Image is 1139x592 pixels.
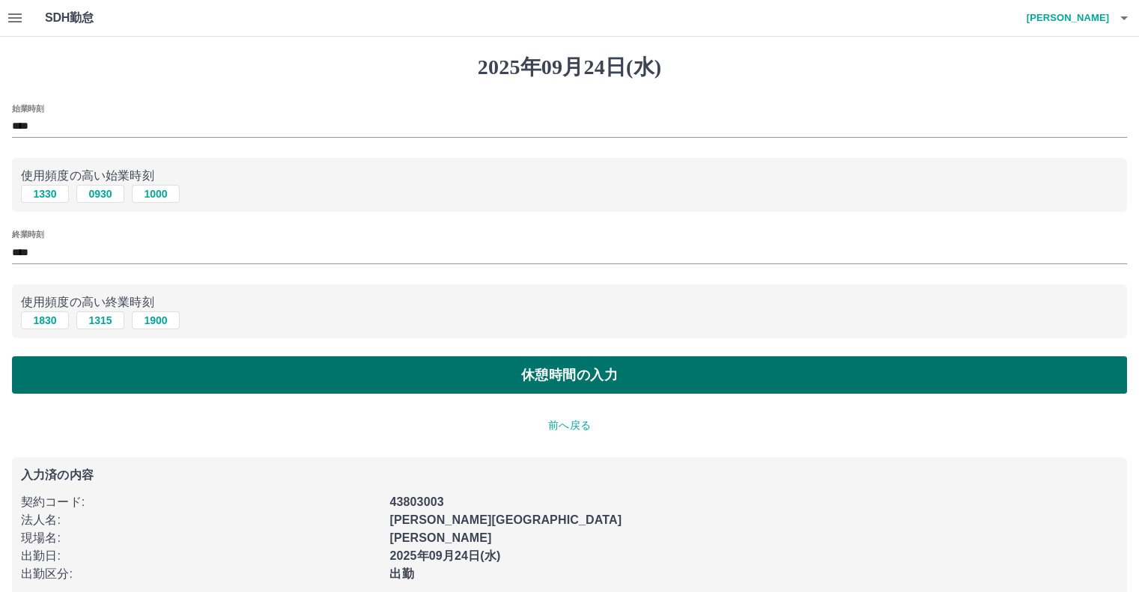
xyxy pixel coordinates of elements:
p: 出勤日 : [21,547,380,565]
button: 1830 [21,311,69,329]
button: 0930 [76,185,124,203]
p: 使用頻度の高い終業時刻 [21,293,1118,311]
p: 入力済の内容 [21,469,1118,481]
button: 1000 [132,185,180,203]
b: [PERSON_NAME][GEOGRAPHIC_DATA] [389,513,622,526]
label: 終業時刻 [12,229,43,240]
p: 現場名 : [21,529,380,547]
b: 2025年09月24日(水) [389,549,500,562]
h1: 2025年09月24日(水) [12,55,1127,80]
p: 前へ戻る [12,418,1127,433]
p: 使用頻度の高い始業時刻 [21,167,1118,185]
button: 1330 [21,185,69,203]
p: 契約コード : [21,493,380,511]
b: [PERSON_NAME] [389,531,491,544]
label: 始業時刻 [12,103,43,114]
b: 43803003 [389,495,443,508]
p: 出勤区分 : [21,565,380,583]
button: 1315 [76,311,124,329]
button: 休憩時間の入力 [12,356,1127,394]
button: 1900 [132,311,180,329]
p: 法人名 : [21,511,380,529]
b: 出勤 [389,567,413,580]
